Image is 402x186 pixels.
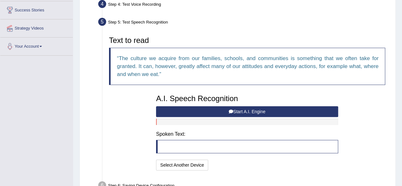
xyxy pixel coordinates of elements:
[95,16,392,30] div: Step 5: Test Speech Recognition
[156,106,338,117] button: Start A.I. Engine
[156,131,338,137] h4: Spoken Text:
[0,38,73,53] a: Your Account
[117,55,378,77] q: The culture we acquire from our families, schools, and communities is something that we often tak...
[156,94,338,103] h3: A.I. Speech Recognition
[156,160,208,170] button: Select Another Device
[0,1,73,17] a: Success Stories
[0,19,73,35] a: Strategy Videos
[109,36,385,45] h3: Text to read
